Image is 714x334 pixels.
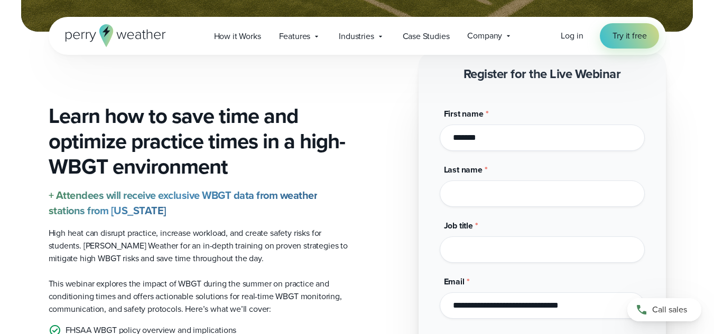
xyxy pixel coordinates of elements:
[49,187,318,218] strong: + Attendees will receive exclusive WBGT data from weather stations from [US_STATE]
[627,298,701,321] a: Call sales
[652,303,687,316] span: Call sales
[444,108,484,120] span: First name
[339,30,374,43] span: Industries
[49,103,349,179] h3: Learn how to save time and optimize practice times in a high-WBGT environment
[444,275,465,288] span: Email
[463,64,621,83] strong: Register for the Live Webinar
[444,220,473,232] span: Job title
[561,30,583,42] a: Log in
[467,30,502,42] span: Company
[279,30,311,43] span: Features
[394,25,459,47] a: Case Studies
[205,25,270,47] a: How it Works
[214,30,261,43] span: How it Works
[49,227,349,265] p: High heat can disrupt practice, increase workload, and create safety risks for students. [PERSON_...
[613,30,646,42] span: Try it free
[49,278,349,316] p: This webinar explores the impact of WBGT during the summer on practice and conditioning times and...
[600,23,659,49] a: Try it free
[444,164,483,176] span: Last name
[403,30,450,43] span: Case Studies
